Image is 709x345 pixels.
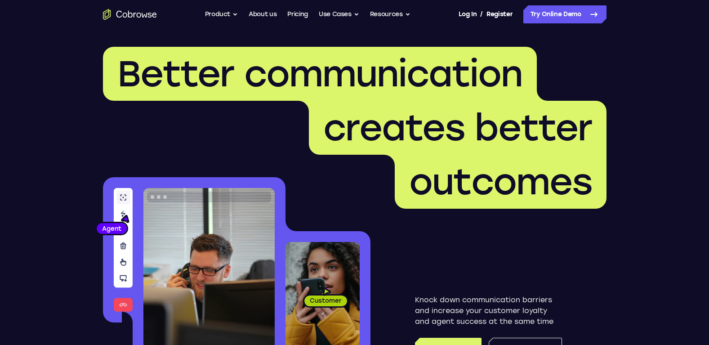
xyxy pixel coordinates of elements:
span: / [480,9,483,20]
a: Pricing [287,5,308,23]
span: Customer [304,296,347,305]
button: Product [205,5,238,23]
span: creates better [323,106,592,149]
img: A series of tools used in co-browsing sessions [114,188,133,312]
button: Resources [370,5,410,23]
a: About us [249,5,276,23]
a: Try Online Demo [523,5,606,23]
span: Better communication [117,52,522,95]
a: Register [486,5,513,23]
a: Log In [459,5,477,23]
span: outcomes [409,160,592,203]
span: Agent [97,224,127,233]
a: Go to the home page [103,9,157,20]
p: Knock down communication barriers and increase your customer loyalty and agent success at the sam... [415,295,562,327]
button: Use Cases [319,5,359,23]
